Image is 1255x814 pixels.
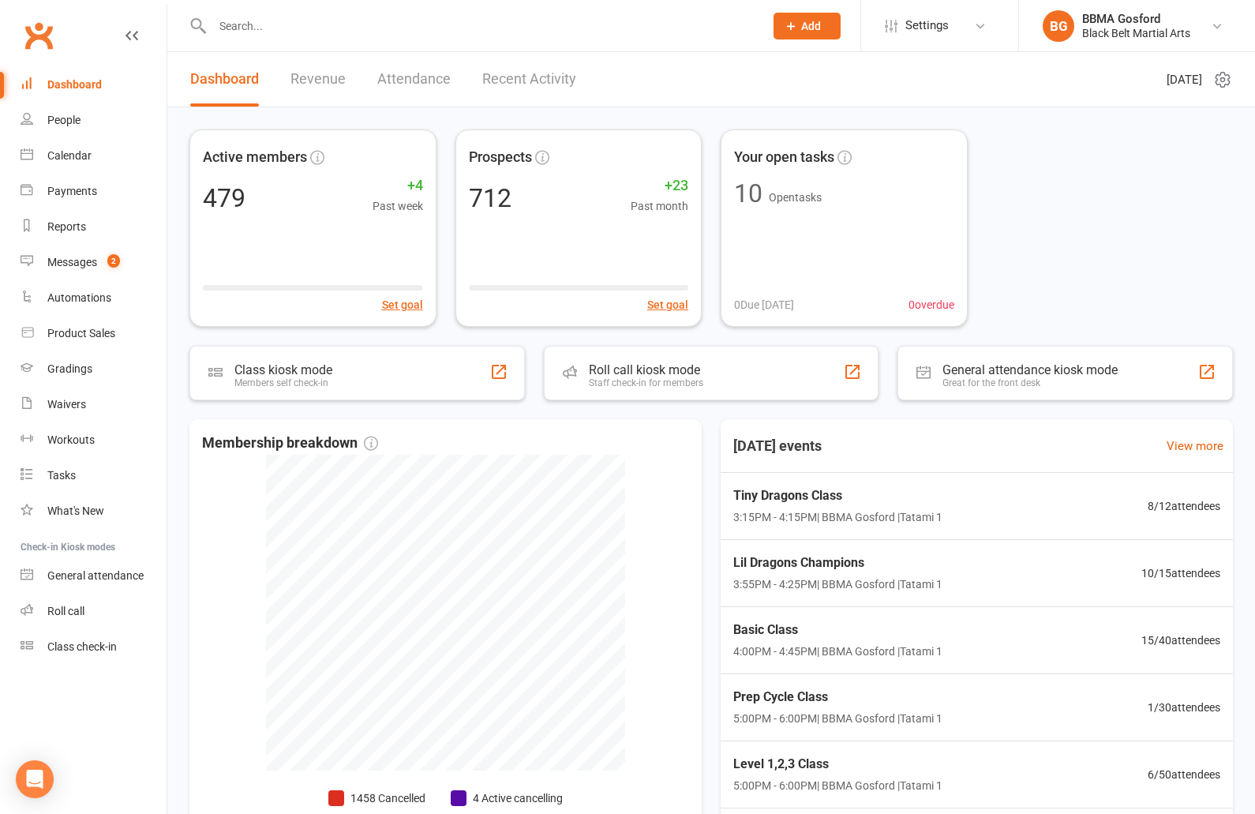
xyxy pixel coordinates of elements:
[21,594,167,629] a: Roll call
[908,296,954,313] span: 0 overdue
[21,316,167,351] a: Product Sales
[21,103,167,138] a: People
[21,174,167,209] a: Payments
[1082,12,1190,26] div: BBMA Gosford
[469,146,532,169] span: Prospects
[733,553,942,573] span: Lil Dragons Champions
[589,362,703,377] div: Roll call kiosk mode
[47,362,92,375] div: Gradings
[208,15,753,37] input: Search...
[733,777,942,794] span: 5:00PM - 6:00PM | BBMA Gosford | Tatami 1
[47,185,97,197] div: Payments
[234,377,332,388] div: Members self check-in
[21,280,167,316] a: Automations
[47,149,92,162] div: Calendar
[1141,565,1220,582] span: 10 / 15 attendees
[328,790,425,807] li: 1458 Cancelled
[47,220,86,233] div: Reports
[47,605,84,617] div: Roll call
[1148,766,1220,783] span: 6 / 50 attendees
[1148,699,1220,716] span: 1 / 30 attendees
[21,558,167,594] a: General attendance kiosk mode
[733,687,942,707] span: Prep Cycle Class
[734,296,794,313] span: 0 Due [DATE]
[47,469,76,482] div: Tasks
[631,197,688,215] span: Past month
[373,174,423,197] span: +4
[47,327,115,339] div: Product Sales
[47,256,97,268] div: Messages
[733,486,942,506] span: Tiny Dragons Class
[1043,10,1074,42] div: BG
[203,146,307,169] span: Active members
[801,20,821,32] span: Add
[451,790,563,807] li: 4 Active cancelling
[47,640,117,653] div: Class check-in
[47,78,102,91] div: Dashboard
[21,422,167,458] a: Workouts
[631,174,688,197] span: +23
[377,52,451,107] a: Attendance
[733,508,942,526] span: 3:15PM - 4:15PM | BBMA Gosford | Tatami 1
[47,569,144,582] div: General attendance
[733,710,942,727] span: 5:00PM - 6:00PM | BBMA Gosford | Tatami 1
[21,387,167,422] a: Waivers
[721,432,834,460] h3: [DATE] events
[942,362,1118,377] div: General attendance kiosk mode
[21,629,167,665] a: Class kiosk mode
[47,114,81,126] div: People
[1082,26,1190,40] div: Black Belt Martial Arts
[16,760,54,798] div: Open Intercom Messenger
[290,52,346,107] a: Revenue
[734,181,762,206] div: 10
[21,67,167,103] a: Dashboard
[774,13,841,39] button: Add
[21,458,167,493] a: Tasks
[733,754,942,775] span: Level 1,2,3 Class
[47,291,111,304] div: Automations
[21,493,167,529] a: What's New
[733,620,942,640] span: Basic Class
[734,146,834,169] span: Your open tasks
[21,209,167,245] a: Reports
[19,16,58,55] a: Clubworx
[733,576,942,593] span: 3:55PM - 4:25PM | BBMA Gosford | Tatami 1
[589,377,703,388] div: Staff check-in for members
[190,52,259,107] a: Dashboard
[482,52,576,107] a: Recent Activity
[107,254,120,268] span: 2
[769,191,822,204] span: Open tasks
[469,186,511,211] div: 712
[382,296,423,313] button: Set goal
[47,398,86,411] div: Waivers
[1148,497,1220,515] span: 8 / 12 attendees
[733,643,942,660] span: 4:00PM - 4:45PM | BBMA Gosford | Tatami 1
[1141,632,1220,649] span: 15 / 40 attendees
[47,433,95,446] div: Workouts
[905,8,949,43] span: Settings
[21,351,167,387] a: Gradings
[1167,70,1202,89] span: [DATE]
[47,505,104,517] div: What's New
[942,377,1118,388] div: Great for the front desk
[21,245,167,280] a: Messages 2
[647,296,688,313] button: Set goal
[202,432,378,455] span: Membership breakdown
[21,138,167,174] a: Calendar
[234,362,332,377] div: Class kiosk mode
[1167,437,1223,456] a: View more
[373,197,423,215] span: Past week
[203,186,245,211] div: 479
